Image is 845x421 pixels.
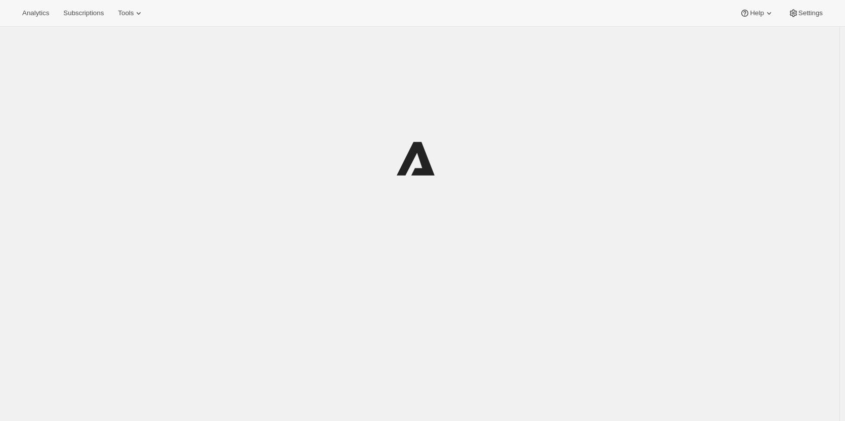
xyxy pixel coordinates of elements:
span: Subscriptions [63,9,104,17]
button: Help [734,6,780,20]
button: Analytics [16,6,55,20]
button: Subscriptions [57,6,110,20]
span: Tools [118,9,134,17]
span: Help [750,9,764,17]
button: Settings [782,6,829,20]
span: Analytics [22,9,49,17]
button: Tools [112,6,150,20]
span: Settings [798,9,823,17]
